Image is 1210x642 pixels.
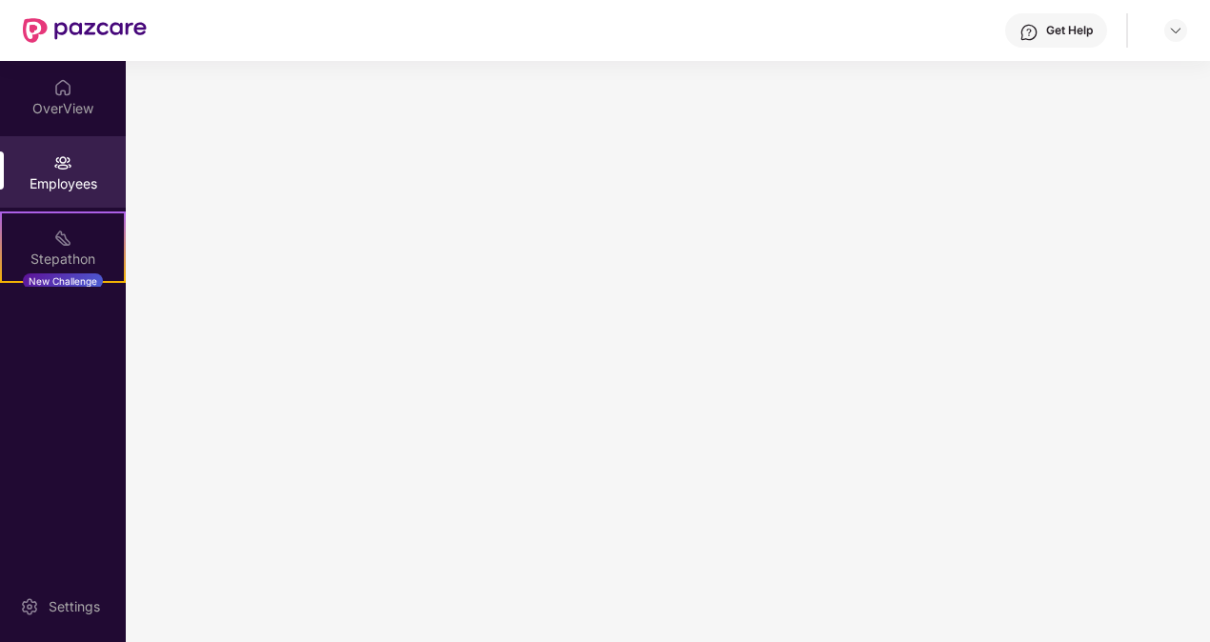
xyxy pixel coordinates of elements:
[53,78,72,97] img: svg+xml;base64,PHN2ZyBpZD0iSG9tZSIgeG1sbnM9Imh0dHA6Ly93d3cudzMub3JnLzIwMDAvc3ZnIiB3aWR0aD0iMjAiIG...
[23,18,147,43] img: New Pazcare Logo
[23,273,103,289] div: New Challenge
[43,597,106,616] div: Settings
[53,229,72,248] img: svg+xml;base64,PHN2ZyB4bWxucz0iaHR0cDovL3d3dy53My5vcmcvMjAwMC9zdmciIHdpZHRoPSIyMSIgaGVpZ2h0PSIyMC...
[20,597,39,616] img: svg+xml;base64,PHN2ZyBpZD0iU2V0dGluZy0yMHgyMCIgeG1sbnM9Imh0dHA6Ly93d3cudzMub3JnLzIwMDAvc3ZnIiB3aW...
[53,153,72,172] img: svg+xml;base64,PHN2ZyBpZD0iRW1wbG95ZWVzIiB4bWxucz0iaHR0cDovL3d3dy53My5vcmcvMjAwMC9zdmciIHdpZHRoPS...
[2,250,124,269] div: Stepathon
[1019,23,1039,42] img: svg+xml;base64,PHN2ZyBpZD0iSGVscC0zMngzMiIgeG1sbnM9Imh0dHA6Ly93d3cudzMub3JnLzIwMDAvc3ZnIiB3aWR0aD...
[1046,23,1093,38] div: Get Help
[1168,23,1183,38] img: svg+xml;base64,PHN2ZyBpZD0iRHJvcGRvd24tMzJ4MzIiIHhtbG5zPSJodHRwOi8vd3d3LnczLm9yZy8yMDAwL3N2ZyIgd2...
